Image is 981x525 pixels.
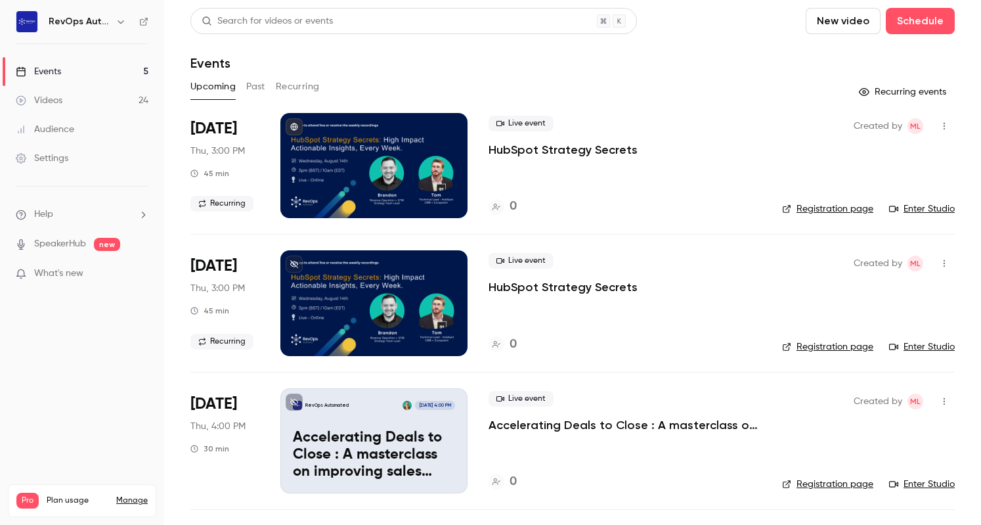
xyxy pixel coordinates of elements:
[34,237,86,251] a: SpeakerHub
[489,473,517,491] a: 0
[782,478,873,491] a: Registration page
[854,118,902,134] span: Created by
[190,256,237,277] span: [DATE]
[94,238,120,251] span: new
[190,420,246,433] span: Thu, 4:00 PM
[910,256,921,271] span: ML
[305,402,349,409] p: RevOps Automated
[47,495,108,506] span: Plan usage
[806,8,881,34] button: New video
[854,256,902,271] span: Created by
[190,388,259,493] div: Aug 28 Thu, 4:00 PM (Europe/London)
[116,495,148,506] a: Manage
[489,279,638,295] a: HubSpot Strategy Secrets
[510,473,517,491] h4: 0
[190,55,230,71] h1: Events
[510,198,517,216] h4: 0
[16,152,68,165] div: Settings
[854,394,902,409] span: Created by
[853,81,955,103] button: Recurring events
[16,123,74,136] div: Audience
[293,430,455,480] p: Accelerating Deals to Close : A masterclass on improving sales velocity - ft Oneflow.
[489,391,554,407] span: Live event
[907,256,923,271] span: Mia-Jean Lee
[190,196,253,212] span: Recurring
[889,340,955,354] a: Enter Studio
[190,306,229,316] div: 45 min
[489,142,638,158] a: HubSpot Strategy Secrets
[246,76,265,97] button: Past
[489,253,554,269] span: Live event
[16,65,61,78] div: Events
[133,268,148,280] iframe: Noticeable Trigger
[907,394,923,409] span: Mia-Jean Lee
[403,401,412,410] img: Natalie Furness
[489,336,517,354] a: 0
[190,118,237,139] span: [DATE]
[489,198,517,216] a: 0
[34,208,53,221] span: Help
[16,208,148,221] li: help-dropdown-opener
[34,267,83,281] span: What's new
[489,417,761,433] a: Accelerating Deals to Close : A masterclass on improving sales velocity - ft Oneflow.
[16,94,62,107] div: Videos
[190,394,237,415] span: [DATE]
[190,168,229,179] div: 45 min
[415,401,454,410] span: [DATE] 4:00 PM
[49,15,110,28] h6: RevOps Automated
[276,76,320,97] button: Recurring
[190,145,245,158] span: Thu, 3:00 PM
[190,444,229,454] div: 30 min
[280,388,468,493] a: Accelerating Deals to Close : A masterclass on improving sales velocity - ft Oneflow.RevOps Autom...
[910,118,921,134] span: ML
[889,202,955,216] a: Enter Studio
[16,493,39,509] span: Pro
[190,76,236,97] button: Upcoming
[782,202,873,216] a: Registration page
[889,478,955,491] a: Enter Studio
[910,394,921,409] span: ML
[202,14,333,28] div: Search for videos or events
[190,250,259,355] div: Aug 28 Thu, 3:00 PM (Europe/London)
[190,113,259,218] div: Aug 21 Thu, 3:00 PM (Europe/London)
[782,340,873,354] a: Registration page
[190,282,245,295] span: Thu, 3:00 PM
[190,334,253,350] span: Recurring
[907,118,923,134] span: Mia-Jean Lee
[16,11,37,32] img: RevOps Automated
[510,336,517,354] h4: 0
[886,8,955,34] button: Schedule
[489,116,554,131] span: Live event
